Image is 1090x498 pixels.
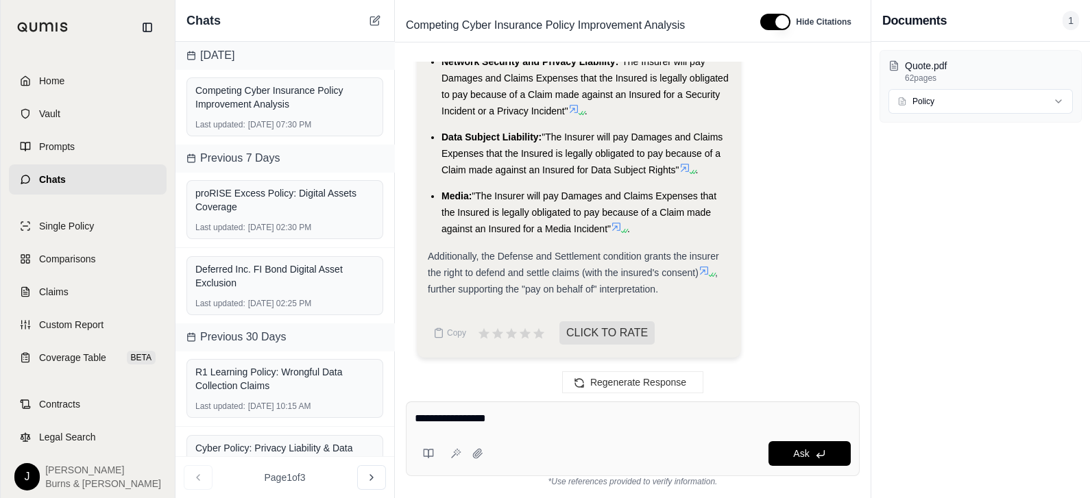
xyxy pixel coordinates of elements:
[195,401,245,412] span: Last updated:
[400,14,690,36] span: Competing Cyber Insurance Policy Improvement Analysis
[265,471,306,484] span: Page 1 of 3
[9,389,167,419] a: Contracts
[39,285,69,299] span: Claims
[195,298,245,309] span: Last updated:
[195,119,374,130] div: [DATE] 07:30 PM
[195,84,374,111] div: Competing Cyber Insurance Policy Improvement Analysis
[441,56,729,116] span: "The Insurer will pay Damages and Claims Expenses that the Insured is legally obligated to pay be...
[888,59,1073,84] button: Quote.pdf62pages
[9,277,167,307] a: Claims
[441,132,723,175] span: "The Insurer will pay Damages and Claims Expenses that the Insured is legally obligated to pay be...
[195,298,374,309] div: [DATE] 02:25 PM
[39,219,94,233] span: Single Policy
[796,16,851,27] span: Hide Citations
[39,74,64,88] span: Home
[175,145,394,172] div: Previous 7 Days
[9,244,167,274] a: Comparisons
[428,267,718,295] span: , further supporting the "pay on behalf of" interpretation.
[195,401,374,412] div: [DATE] 10:15 AM
[45,463,161,477] span: [PERSON_NAME]
[447,327,466,338] span: Copy
[39,397,80,411] span: Contracts
[793,448,809,459] span: Ask
[428,319,472,347] button: Copy
[195,222,245,233] span: Last updated:
[882,11,947,30] h3: Documents
[195,262,374,290] div: Deferred Inc. FI Bond Digital Asset Exclusion
[9,132,167,162] a: Prompts
[175,42,394,69] div: [DATE]
[1063,11,1079,30] span: 1
[367,12,383,29] button: New Chat
[562,371,703,393] button: Regenerate Response
[9,66,167,96] a: Home
[400,14,744,36] div: Edit Title
[441,190,716,234] span: "The Insurer will pay Damages and Claims Expenses that the Insured is legally obligated to pay be...
[195,365,374,393] div: R1 Learning Policy: Wrongful Data Collection Claims
[39,140,75,153] span: Prompts
[627,223,630,234] span: .
[39,252,95,266] span: Comparisons
[39,430,96,444] span: Legal Search
[195,441,374,469] div: Cyber Policy: Privacy Liability & Data Collection
[9,164,167,195] a: Chats
[9,310,167,340] a: Custom Report
[45,477,161,490] span: Burns & [PERSON_NAME]
[406,476,860,487] div: *Use references provided to verify information.
[14,463,40,490] div: J
[9,211,167,241] a: Single Policy
[136,16,158,38] button: Collapse sidebar
[9,99,167,129] a: Vault
[9,343,167,373] a: Coverage TableBETA
[186,11,221,30] span: Chats
[768,441,851,466] button: Ask
[39,107,60,121] span: Vault
[441,56,618,67] span: Network Security and Privacy Liability:
[127,351,156,364] span: BETA
[39,351,106,364] span: Coverage Table
[696,164,699,175] span: .
[585,105,588,116] span: .
[175,323,394,351] div: Previous 30 Days
[441,190,472,201] span: Media:
[195,186,374,214] div: proRISE Excess Policy: Digital Assets Coverage
[559,321,655,345] span: CLICK TO RATE
[9,422,167,452] a: Legal Search
[39,173,66,186] span: Chats
[590,377,686,388] span: Regenerate Response
[428,251,719,278] span: Additionally, the Defense and Settlement condition grants the insurer the right to defend and set...
[39,318,104,332] span: Custom Report
[195,222,374,233] div: [DATE] 02:30 PM
[195,119,245,130] span: Last updated:
[441,132,542,142] span: Data Subject Liability:
[17,22,69,32] img: Qumis Logo
[905,59,1073,73] p: Quote.pdf
[905,73,1073,84] p: 62 pages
